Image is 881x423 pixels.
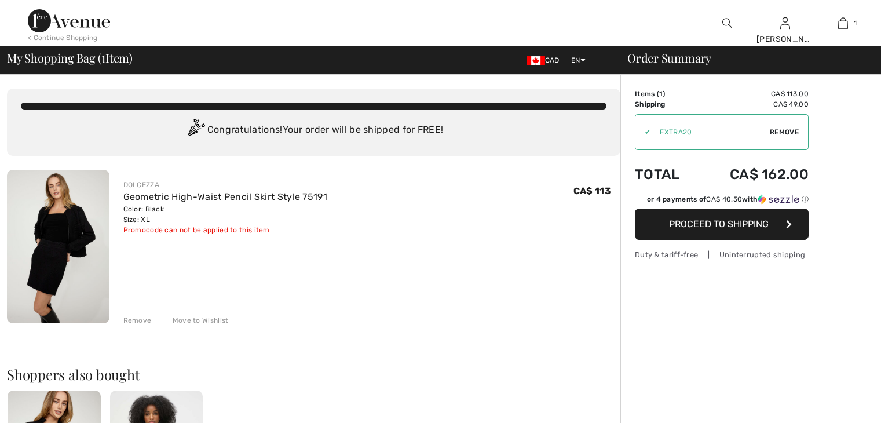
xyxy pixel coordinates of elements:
div: DOLCEZZA [123,180,328,190]
input: Promo code [650,115,770,149]
div: < Continue Shopping [28,32,98,43]
td: CA$ 49.00 [698,99,809,110]
img: Canadian Dollar [527,56,545,65]
h2: Shoppers also bought [7,367,620,381]
div: Order Summary [613,52,874,64]
span: EN [571,56,586,64]
img: My Bag [838,16,848,30]
img: Congratulation2.svg [184,119,207,142]
div: or 4 payments ofCA$ 40.50withSezzle Click to learn more about Sezzle [635,194,809,209]
img: 1ère Avenue [28,9,110,32]
div: Color: Black Size: XL [123,204,328,225]
span: Proceed to Shipping [669,218,769,229]
td: Total [635,155,698,194]
span: CA$ 113 [573,185,611,196]
div: Remove [123,315,152,326]
span: CAD [527,56,564,64]
div: [PERSON_NAME] [756,33,813,45]
span: 1 [854,18,857,28]
button: Proceed to Shipping [635,209,809,240]
div: ✔ [635,127,650,137]
div: Promocode can not be applied to this item [123,225,328,235]
div: Congratulations! Your order will be shipped for FREE! [21,119,606,142]
img: My Info [780,16,790,30]
a: Sign In [780,17,790,28]
img: Sezzle [758,194,799,205]
span: CA$ 40.50 [706,195,742,203]
td: CA$ 162.00 [698,155,809,194]
img: search the website [722,16,732,30]
div: or 4 payments of with [647,194,809,205]
div: Move to Wishlist [163,315,229,326]
span: Remove [770,127,799,137]
a: Geometric High-Waist Pencil Skirt Style 75191 [123,191,328,202]
a: 1 [814,16,871,30]
span: 1 [101,49,105,64]
img: Geometric High-Waist Pencil Skirt Style 75191 [7,170,109,323]
td: Shipping [635,99,698,110]
span: 1 [659,90,663,98]
td: Items ( ) [635,89,698,99]
div: Duty & tariff-free | Uninterrupted shipping [635,249,809,260]
td: CA$ 113.00 [698,89,809,99]
span: My Shopping Bag ( Item) [7,52,133,64]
